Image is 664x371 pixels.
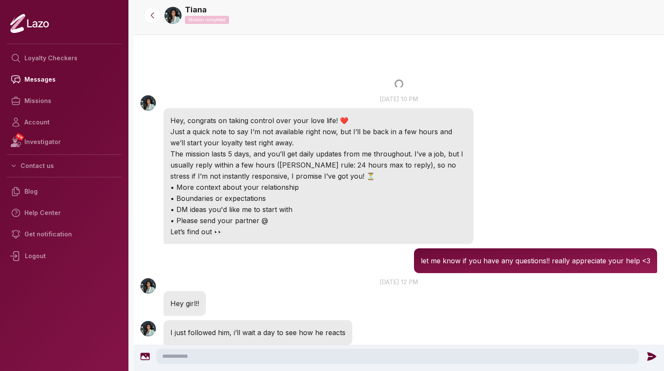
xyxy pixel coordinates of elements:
a: Help Center [7,202,122,224]
a: Blog [7,181,122,202]
button: Contact us [7,158,122,174]
a: Get notification [7,224,122,245]
p: • Please send your partner @ [170,215,467,226]
p: The mission lasts 5 days, and you’ll get daily updates from me throughout. I’ve a job, but I usua... [170,148,467,182]
p: Hey, congrats on taking control over your love life! ❤️ [170,115,467,126]
span: NEW [15,132,24,141]
p: Hey girl!! [170,298,199,309]
a: Tiana [185,4,207,16]
div: Logout [7,245,122,267]
p: [DATE] 10 pm [134,94,664,103]
p: • More context about your relationship [170,182,467,193]
img: 965c8d02-bbfb-4138-aebc-492468125be5 [164,7,182,24]
a: Missions [7,90,122,112]
p: • DM ideas you'd like me to start with [170,204,467,215]
p: [DATE] 12 pm [134,277,664,286]
p: I just followed him, i’ll wait a day to see how he reacts [170,327,345,338]
p: Mission completed [185,16,229,24]
a: NEWInvestigator [7,133,122,151]
a: Messages [7,69,122,90]
p: • Boundaries or expectations [170,193,467,204]
p: Just a quick note to say I’m not available right now, but I’ll be back in a few hours and we’ll s... [170,126,467,148]
a: Account [7,112,122,133]
a: Loyalty Checkers [7,47,122,69]
p: let me know if you have any questions!! really appreciate your help <3 [421,255,650,266]
img: User avatar [140,321,156,336]
p: Let’s find out 👀 [170,226,467,237]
